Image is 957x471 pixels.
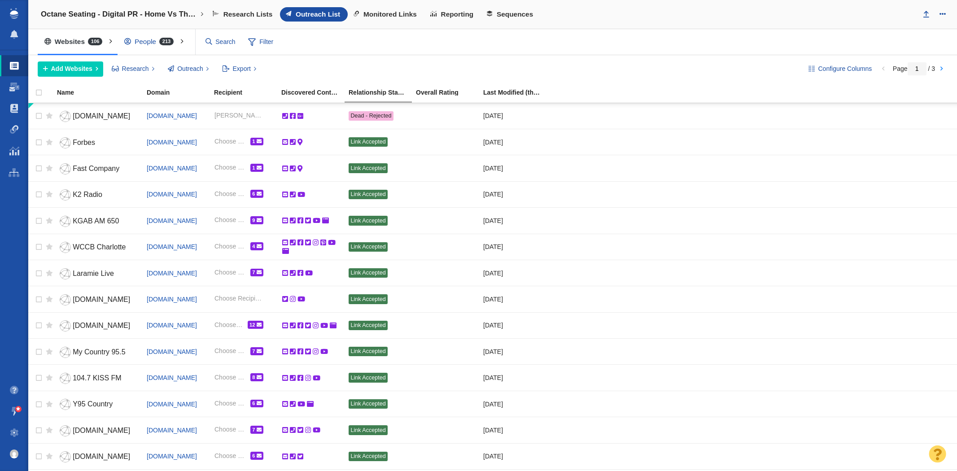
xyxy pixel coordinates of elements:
div: [DATE] [483,342,542,361]
span: 9 [252,218,256,223]
a: Forbes [57,135,139,151]
span: Link Accepted [350,270,385,276]
a: Outreach List [280,7,348,22]
td: Link Accepted [345,286,412,312]
a: Fast Company [57,161,139,177]
a: KGAB AM 650 [57,214,139,229]
h4: Octane Seating - Digital PR - Home Vs Theater: Where do Americans Prefer to Watch Movies [41,10,198,19]
div: People [118,31,184,52]
span: Research Lists [223,10,273,18]
a: Y95 Country [57,397,139,412]
span: Choose Recipient [214,268,246,277]
div: [DATE] [483,158,542,178]
td: Link Accepted [345,417,412,443]
span: Link Accepted [350,165,385,171]
button: Research [106,61,160,77]
span: Choose Recipient [214,137,246,146]
div: [DATE] [483,185,542,204]
button: Add Websites [38,61,103,77]
a: Last Modified (this project) [483,89,550,97]
a: K2 Radio [57,187,139,203]
img: fa65c8adcb716b7a88aaf106597574df [10,449,19,458]
a: Domain [147,89,213,97]
span: 1 [252,139,256,144]
a: [DOMAIN_NAME] [147,165,197,172]
span: [DOMAIN_NAME] [147,348,197,355]
span: Forbes [73,139,95,146]
img: buzzstream_logo_iconsimple.png [10,8,18,19]
a: [DOMAIN_NAME] [57,423,139,439]
a: WCCB Charlotte [57,240,139,255]
a: [DOMAIN_NAME] [147,139,197,146]
a: [DOMAIN_NAME] [147,401,197,408]
span: Choose Recipient [214,215,246,225]
a: [DOMAIN_NAME] [147,427,197,434]
a: [DOMAIN_NAME] [147,191,197,198]
button: Configure Columns [804,61,877,77]
div: [DATE] [483,316,542,335]
div: [DATE] [483,289,542,309]
div: [DATE] [483,237,542,257]
span: 213 [159,38,174,45]
span: 6 [252,401,256,406]
span: 12 [249,322,257,327]
td: Link Accepted [345,391,412,417]
span: Outreach List [296,10,340,18]
span: Link Accepted [350,348,385,354]
span: [DOMAIN_NAME] [147,322,197,329]
td: Link Accepted [345,339,412,365]
td: Link Accepted [345,443,412,469]
div: [DATE] [483,447,542,466]
a: [DOMAIN_NAME] [147,296,197,303]
span: Link Accepted [350,375,385,381]
span: Sequences [497,10,533,18]
span: My Country 95.5 [73,348,125,356]
a: Relationship Stage [349,89,415,97]
span: Choose Recipient [214,451,246,461]
div: Suggested Profile Info [281,89,348,96]
a: Recipient [214,89,280,97]
div: [DATE] [483,263,542,283]
td: Link Accepted [345,208,412,234]
span: Link Accepted [350,218,385,224]
a: Monitored Links [348,7,424,22]
span: Link Accepted [350,296,385,302]
span: Export [233,64,251,74]
span: 8 [252,375,256,380]
div: [DATE] [483,394,542,414]
td: Link Accepted [345,234,412,260]
span: Add Websites [51,64,92,74]
span: K2 Radio [73,191,102,198]
a: [DOMAIN_NAME] [147,270,197,277]
span: Filter [243,34,279,51]
a: Research Lists [207,7,280,22]
span: Choose Recipient [214,294,262,303]
span: Configure Columns [818,64,872,74]
span: Link Accepted [350,139,385,145]
span: Choose Recipient [214,163,246,172]
div: Overall Rating [416,89,482,96]
span: Research [122,64,149,74]
span: 7 [252,349,256,354]
div: [DATE] [483,211,542,230]
span: Y95 Country [73,400,113,408]
button: Export [217,61,262,77]
a: [DOMAIN_NAME] [57,109,139,124]
div: [DATE] [483,132,542,152]
a: [DOMAIN_NAME] [147,374,197,381]
div: Recipient [214,89,280,96]
a: [DOMAIN_NAME] [147,217,197,224]
span: Choose Recipient [214,399,246,408]
td: Link Accepted [345,365,412,391]
button: Outreach [163,61,214,77]
span: 1 [252,165,256,170]
span: [DOMAIN_NAME] [73,296,130,303]
a: Name [57,89,146,97]
span: [DOMAIN_NAME] [147,243,197,250]
span: WCCB Charlotte [73,243,126,251]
